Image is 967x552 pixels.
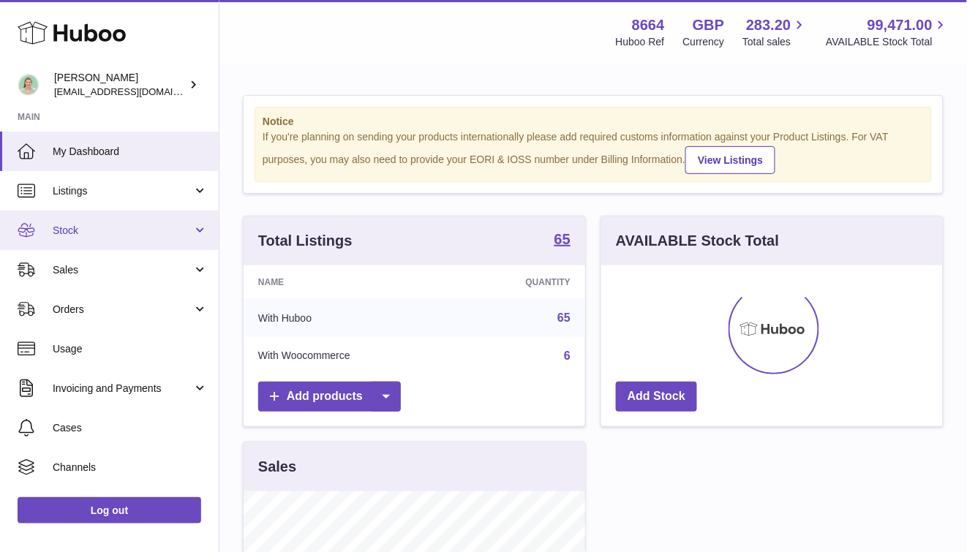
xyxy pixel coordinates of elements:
span: Sales [53,263,192,277]
span: Stock [53,224,192,238]
span: Cases [53,421,208,435]
a: 65 [557,311,571,324]
strong: Notice [263,115,924,129]
a: 65 [554,232,571,249]
th: Name [244,265,456,299]
span: My Dashboard [53,145,208,159]
td: With Woocommerce [244,337,456,375]
strong: GBP [693,15,724,35]
td: With Huboo [244,299,456,337]
strong: 65 [554,232,571,246]
div: If you're planning on sending your products internationally please add required customs informati... [263,130,924,174]
div: Huboo Ref [616,35,665,49]
span: AVAILABLE Stock Total [826,35,949,49]
img: hello@thefacialcuppingexpert.com [18,74,39,96]
span: Usage [53,342,208,356]
span: Invoicing and Payments [53,382,192,396]
h3: Total Listings [258,231,353,251]
h3: Sales [258,457,296,477]
a: Log out [18,497,201,523]
a: 283.20 Total sales [742,15,808,49]
a: 6 [564,349,571,362]
a: View Listings [685,146,775,174]
div: Currency [683,35,725,49]
a: Add products [258,382,401,412]
h3: AVAILABLE Stock Total [616,231,779,251]
strong: 8664 [632,15,665,35]
span: Total sales [742,35,808,49]
span: 283.20 [746,15,791,35]
span: Orders [53,303,192,317]
div: [PERSON_NAME] [54,71,186,99]
span: Channels [53,461,208,475]
span: 99,471.00 [868,15,933,35]
th: Quantity [456,265,585,299]
span: [EMAIL_ADDRESS][DOMAIN_NAME] [54,86,215,97]
a: 99,471.00 AVAILABLE Stock Total [826,15,949,49]
a: Add Stock [616,382,697,412]
span: Listings [53,184,192,198]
